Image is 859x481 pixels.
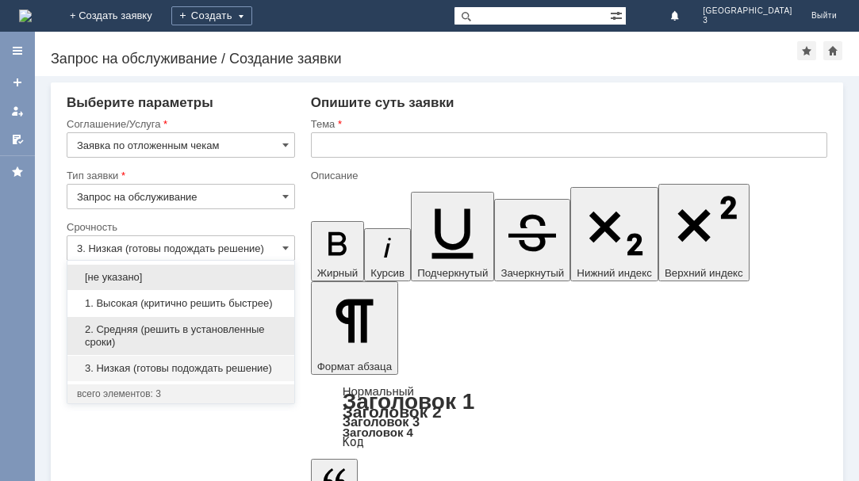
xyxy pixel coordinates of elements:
[5,98,30,124] a: Мои заявки
[343,403,442,421] a: Заголовок 2
[77,271,285,284] span: [не указано]
[311,221,365,281] button: Жирный
[311,170,824,181] div: Описание
[77,323,285,349] span: 2. Средняя (решить в установленные сроки)
[67,222,292,232] div: Срочность
[311,386,827,448] div: Формат абзаца
[570,187,658,281] button: Нижний индекс
[77,387,285,400] div: всего элементов: 3
[665,267,743,279] span: Верхний индекс
[370,267,405,279] span: Курсив
[823,41,842,60] div: Сделать домашней страницей
[5,127,30,152] a: Мои согласования
[77,297,285,310] span: 1. Высокая (критично решить быстрее)
[343,414,420,429] a: Заголовок 3
[171,6,252,25] div: Создать
[610,7,626,22] span: Расширенный поиск
[411,192,494,281] button: Подчеркнутый
[500,267,564,279] span: Зачеркнутый
[364,228,411,281] button: Курсив
[311,95,454,110] span: Опишите суть заявки
[658,184,750,281] button: Верхний индекс
[797,41,816,60] div: Добавить в избранное
[77,362,285,375] span: 3. Низкая (готовы подождать решение)
[317,361,392,372] span: Формат абзаца
[67,95,213,110] span: Выберите параметры
[51,51,797,67] div: Запрос на обслуживание / Создание заявки
[311,281,398,375] button: Формат абзаца
[5,70,30,95] a: Создать заявку
[67,170,292,181] div: Тип заявки
[494,199,570,281] button: Зачеркнутый
[343,389,475,414] a: Заголовок 1
[19,10,32,22] img: logo
[343,426,413,439] a: Заголовок 4
[577,267,652,279] span: Нижний индекс
[703,16,792,25] span: 3
[343,384,414,398] a: Нормальный
[343,435,364,449] a: Код
[317,267,359,279] span: Жирный
[703,6,792,16] span: [GEOGRAPHIC_DATA]
[311,119,824,129] div: Тема
[417,267,488,279] span: Подчеркнутый
[19,10,32,22] a: Перейти на домашнюю страницу
[67,119,292,129] div: Соглашение/Услуга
